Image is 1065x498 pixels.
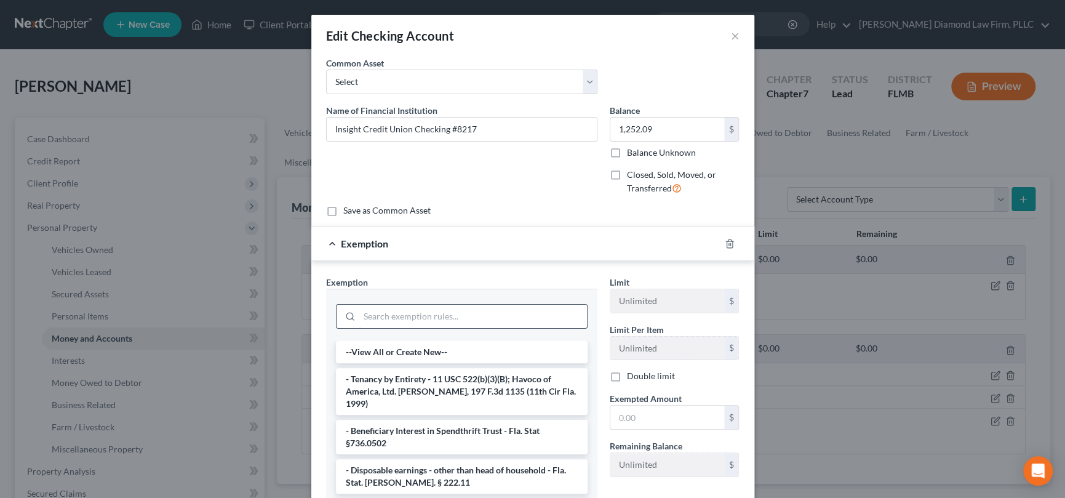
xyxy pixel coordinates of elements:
[610,118,724,141] input: 0.00
[336,459,588,494] li: - Disposable earnings - other than head of household - Fla. Stat. [PERSON_NAME]. § 222.11
[610,440,682,452] label: Remaining Balance
[610,323,664,336] label: Limit Per Item
[336,368,588,415] li: - Tenancy by Entirety - 11 USC 522(b)(3)(B); Havoco of America, Ltd. [PERSON_NAME], 197 F.3d 1135...
[610,453,724,476] input: --
[724,406,739,429] div: $
[326,277,368,287] span: Exemption
[326,27,454,44] div: Edit Checking Account
[724,289,739,313] div: $
[327,118,597,141] input: Enter name...
[341,238,388,249] span: Exemption
[724,337,739,360] div: $
[610,289,724,313] input: --
[627,147,696,159] label: Balance Unknown
[724,118,739,141] div: $
[336,420,588,454] li: - Beneficiary Interest in Spendthrift Trust - Fla. Stat §736.0502
[326,57,384,70] label: Common Asset
[610,406,724,429] input: 0.00
[610,393,682,404] span: Exempted Amount
[610,277,629,287] span: Limit
[610,104,640,117] label: Balance
[627,370,675,382] label: Double limit
[1023,456,1053,486] div: Open Intercom Messenger
[359,305,587,328] input: Search exemption rules...
[343,204,431,217] label: Save as Common Asset
[627,169,716,193] span: Closed, Sold, Moved, or Transferred
[610,337,724,360] input: --
[336,341,588,363] li: --View All or Create New--
[731,28,740,43] button: ×
[326,105,437,116] span: Name of Financial Institution
[724,453,739,476] div: $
